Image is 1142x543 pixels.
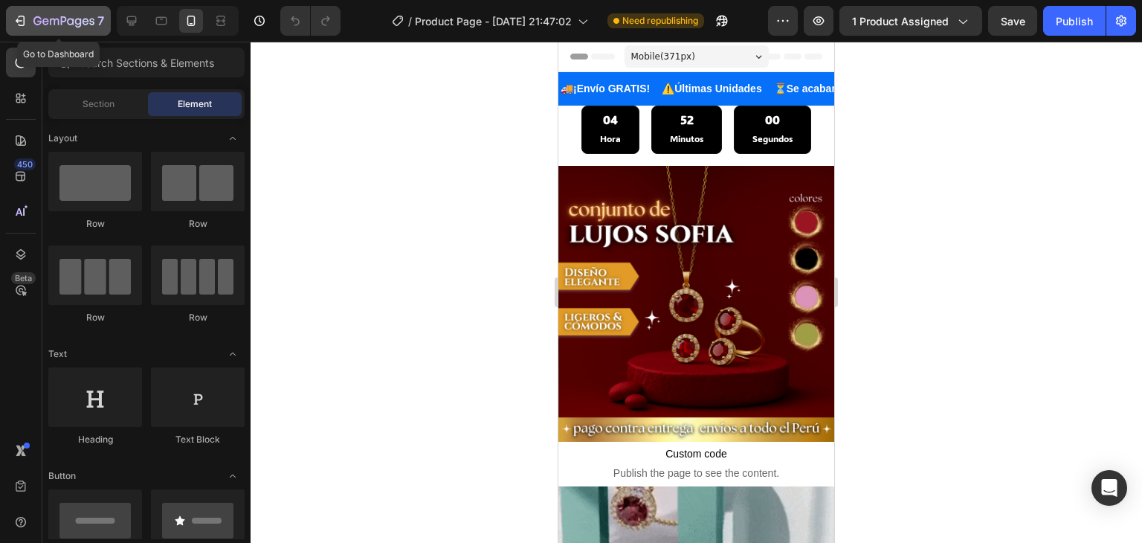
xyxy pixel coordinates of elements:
[42,71,62,86] div: 04
[221,126,245,150] span: Toggle open
[280,6,341,36] div: Undo/Redo
[112,71,145,86] div: 52
[852,13,949,29] span: 1 product assigned
[6,6,111,36] button: 7
[151,311,245,324] div: Row
[48,132,77,145] span: Layout
[1043,6,1106,36] button: Publish
[839,6,982,36] button: 1 product assigned
[48,469,76,483] span: Button
[97,12,104,30] p: 7
[408,13,412,29] span: /
[1056,13,1093,29] div: Publish
[112,89,145,106] p: Minutos
[194,71,234,86] div: 00
[228,41,315,53] strong: Se acaban pronto
[48,347,67,361] span: Text
[151,217,245,231] div: Row
[11,272,36,284] div: Beta
[48,48,245,77] input: Search Sections & Elements
[83,97,114,111] span: Section
[42,89,62,106] p: Hora
[178,97,212,111] span: Element
[622,14,698,28] span: Need republishing
[48,311,142,324] div: Row
[151,433,245,446] div: Text Block
[216,38,341,57] p: ⏳ 😱✨
[1001,15,1025,28] span: Save
[221,464,245,488] span: Toggle open
[48,433,142,446] div: Heading
[194,89,234,106] p: Segundos
[415,13,572,29] span: Product Page - [DATE] 21:47:02
[221,342,245,366] span: Toggle open
[558,42,834,543] iframe: Design area
[1091,470,1127,506] div: Open Intercom Messenger
[14,158,36,170] div: 450
[988,6,1037,36] button: Save
[48,217,142,231] div: Row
